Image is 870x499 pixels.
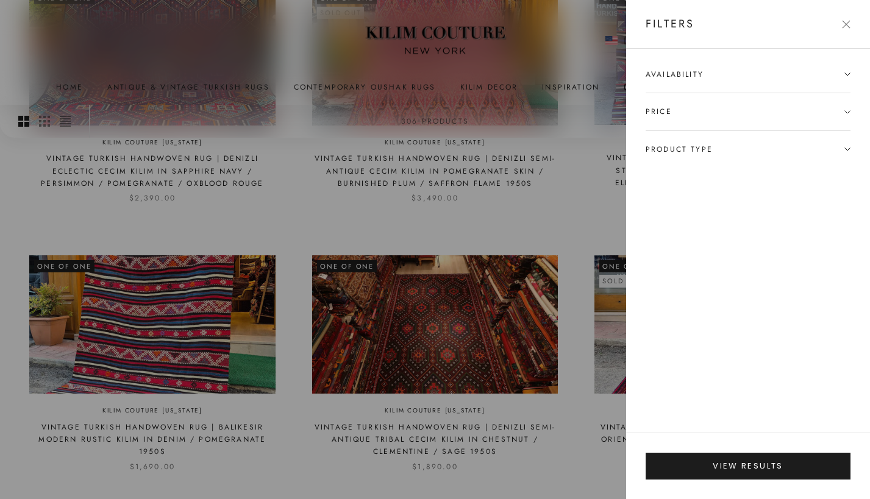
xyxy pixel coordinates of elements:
summary: Availability [646,68,850,93]
p: Filters [646,15,695,33]
span: Product type [646,143,713,155]
span: Price [646,105,672,118]
summary: Price [646,93,850,130]
button: View results [646,453,850,480]
summary: Product type [646,131,850,168]
span: Availability [646,68,704,80]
